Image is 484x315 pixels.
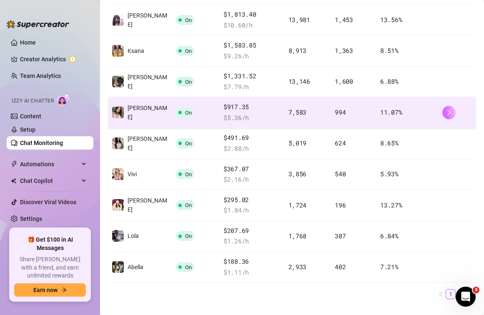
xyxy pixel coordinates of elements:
[335,232,346,240] span: 307
[14,255,86,280] span: Share [PERSON_NAME] with a friend, and earn unlimited rewards
[223,205,282,215] span: $ 1.84 /h
[14,283,86,297] button: Earn nowarrow-right
[223,133,282,143] span: $491.69
[14,236,86,252] span: 🎁 Get $100 in AI Messages
[288,201,307,209] span: 1,724
[112,76,124,87] img: Luna
[20,126,35,133] a: Setup
[380,46,399,55] span: 8.51 %
[128,232,139,239] span: Lola
[288,262,307,271] span: 2,933
[335,262,346,271] span: 402
[288,170,307,178] span: 3,856
[223,82,282,92] span: $ 7.79 /h
[185,140,192,147] span: On
[335,108,346,116] span: 994
[112,168,124,180] img: Vivi
[335,170,346,178] span: 540
[20,72,61,79] a: Team Analytics
[223,20,282,30] span: $ 10.60 /h
[20,174,79,187] span: Chat Copilot
[12,97,54,105] span: Izzy AI Chatter
[11,178,16,184] img: Chat Copilot
[185,110,192,116] span: On
[223,144,282,154] span: $ 2.88 /h
[438,292,443,297] span: left
[288,108,307,116] span: 7,583
[446,110,452,115] span: right
[380,77,399,85] span: 6.88 %
[436,289,446,299] li: Previous Page
[288,77,310,85] span: 13,146
[20,39,36,46] a: Home
[223,195,282,205] span: $295.02
[335,77,353,85] span: 1,600
[112,14,124,26] img: Ayumi
[112,199,124,211] img: Melissa
[20,215,42,222] a: Settings
[473,287,479,293] span: 3
[335,139,346,147] span: 624
[223,236,282,246] span: $ 1.26 /h
[128,12,167,28] span: [PERSON_NAME]
[288,139,307,147] span: 5,019
[20,113,41,120] a: Content
[128,47,144,54] span: Ksana
[335,46,353,55] span: 1,363
[223,71,282,81] span: $1,331.52
[380,108,402,116] span: 11.07 %
[128,105,167,120] span: [PERSON_NAME]
[185,171,192,177] span: On
[20,199,76,205] a: Discover Viral Videos
[223,40,282,50] span: $1,583.85
[223,51,282,61] span: $ 9.26 /h
[128,135,167,151] span: [PERSON_NAME]
[112,230,124,242] img: Lola
[128,197,167,213] span: [PERSON_NAME]
[335,15,353,24] span: 1,453
[335,201,346,209] span: 196
[288,46,307,55] span: 8,913
[185,233,192,239] span: On
[446,289,456,299] li: 1
[128,171,137,177] span: Vivi
[288,15,310,24] span: 13,981
[456,287,476,307] iframe: Intercom live chat
[61,287,67,293] span: arrow-right
[380,15,402,24] span: 13.56 %
[185,79,192,85] span: On
[223,164,282,174] span: $367.07
[436,289,446,299] button: left
[57,94,70,106] img: AI Chatter
[33,287,58,293] span: Earn now
[380,232,399,240] span: 6.84 %
[380,201,402,209] span: 13.27 %
[112,137,124,149] img: Naomi
[288,232,307,240] span: 1,768
[380,139,399,147] span: 8.65 %
[380,170,399,178] span: 5.93 %
[11,161,18,167] span: thunderbolt
[223,10,282,20] span: $1,813.40
[20,140,63,146] a: Chat Monitoring
[20,157,79,171] span: Automations
[223,267,282,277] span: $ 1.11 /h
[442,106,456,119] button: right
[380,262,399,271] span: 7.21 %
[446,290,455,299] a: 1
[223,175,282,185] span: $ 2.16 /h
[112,107,124,118] img: Jess
[128,74,167,90] span: [PERSON_NAME]
[185,264,192,270] span: On
[185,17,192,23] span: On
[112,45,124,57] img: Ksana
[185,48,192,54] span: On
[128,264,143,270] span: Abella
[223,257,282,267] span: $188.36
[7,20,69,28] img: logo-BBDzfeDw.svg
[185,202,192,208] span: On
[223,102,282,112] span: $917.35
[223,113,282,123] span: $ 5.36 /h
[223,226,282,236] span: $207.69
[112,261,124,273] img: Abella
